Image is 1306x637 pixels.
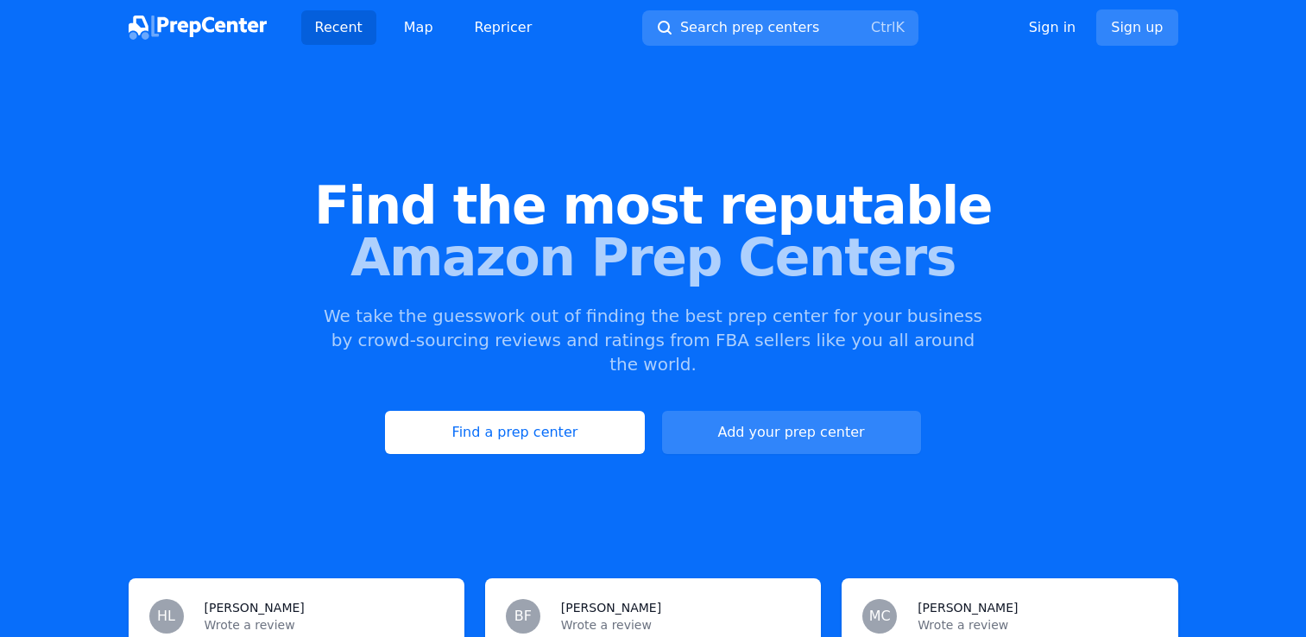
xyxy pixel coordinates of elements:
a: Map [390,10,447,45]
kbd: K [895,19,905,35]
span: Find the most reputable [28,180,1278,231]
a: Repricer [461,10,546,45]
a: Add your prep center [662,411,921,454]
h3: [PERSON_NAME] [918,599,1018,616]
p: Wrote a review [561,616,800,634]
h3: [PERSON_NAME] [561,599,661,616]
button: Search prep centersCtrlK [642,10,918,46]
a: Find a prep center [385,411,644,454]
a: Sign up [1096,9,1177,46]
a: Recent [301,10,376,45]
h3: [PERSON_NAME] [205,599,305,616]
p: Wrote a review [205,616,444,634]
span: Amazon Prep Centers [28,231,1278,283]
kbd: Ctrl [871,19,895,35]
span: MC [869,609,891,623]
span: HL [157,609,175,623]
p: We take the guesswork out of finding the best prep center for your business by crowd-sourcing rev... [322,304,985,376]
img: PrepCenter [129,16,267,40]
span: Search prep centers [680,17,819,38]
a: Sign in [1029,17,1076,38]
p: Wrote a review [918,616,1157,634]
span: BF [514,609,532,623]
